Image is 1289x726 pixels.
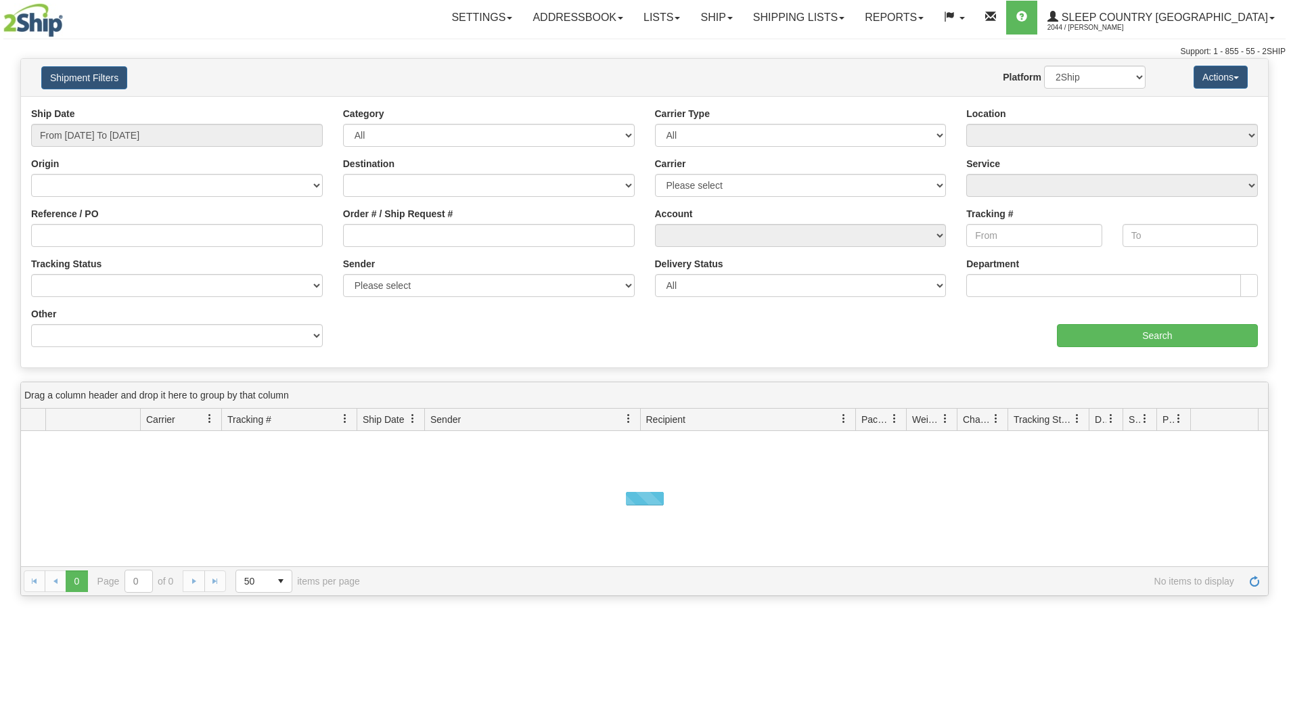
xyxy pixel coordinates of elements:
label: Account [655,207,693,221]
label: Location [966,107,1005,120]
a: Shipping lists [743,1,855,35]
a: Refresh [1244,570,1265,592]
span: Packages [861,413,890,426]
a: Weight filter column settings [934,407,957,430]
a: Pickup Status filter column settings [1167,407,1190,430]
span: No items to display [379,576,1234,587]
label: Order # / Ship Request # [343,207,453,221]
label: Tracking # [966,207,1013,221]
span: Shipment Issues [1129,413,1140,426]
span: select [270,570,292,592]
a: Delivery Status filter column settings [1100,407,1123,430]
a: Ship Date filter column settings [401,407,424,430]
span: items per page [235,570,360,593]
a: Packages filter column settings [883,407,906,430]
span: Ship Date [363,413,404,426]
label: Ship Date [31,107,75,120]
label: Carrier Type [655,107,710,120]
span: Tracking # [227,413,271,426]
span: Weight [912,413,941,426]
a: Shipment Issues filter column settings [1133,407,1156,430]
a: Carrier filter column settings [198,407,221,430]
input: To [1123,224,1258,247]
label: Destination [343,157,394,171]
label: Sender [343,257,375,271]
a: Lists [633,1,690,35]
a: Tracking Status filter column settings [1066,407,1089,430]
button: Shipment Filters [41,66,127,89]
span: Carrier [146,413,175,426]
a: Reports [855,1,934,35]
span: Sleep Country [GEOGRAPHIC_DATA] [1058,12,1268,23]
span: Recipient [646,413,685,426]
label: Platform [1003,70,1041,84]
label: Carrier [655,157,686,171]
span: Charge [963,413,991,426]
span: 2044 / [PERSON_NAME] [1047,21,1149,35]
span: Delivery Status [1095,413,1106,426]
span: Page of 0 [97,570,174,593]
img: logo2044.jpg [3,3,63,37]
label: Category [343,107,384,120]
span: 50 [244,574,262,588]
span: Pickup Status [1162,413,1174,426]
div: Support: 1 - 855 - 55 - 2SHIP [3,46,1286,58]
label: Other [31,307,56,321]
label: Tracking Status [31,257,101,271]
a: Charge filter column settings [985,407,1008,430]
input: From [966,224,1102,247]
span: Sender [430,413,461,426]
label: Reference / PO [31,207,99,221]
a: Addressbook [522,1,633,35]
a: Sender filter column settings [617,407,640,430]
a: Recipient filter column settings [832,407,855,430]
div: grid grouping header [21,382,1268,409]
span: Page 0 [66,570,87,592]
span: Page sizes drop down [235,570,292,593]
a: Sleep Country [GEOGRAPHIC_DATA] 2044 / [PERSON_NAME] [1037,1,1285,35]
input: Search [1057,324,1258,347]
span: Tracking Status [1014,413,1072,426]
a: Tracking # filter column settings [334,407,357,430]
a: Ship [690,1,742,35]
label: Department [966,257,1019,271]
label: Delivery Status [655,257,723,271]
label: Origin [31,157,59,171]
label: Service [966,157,1000,171]
button: Actions [1194,66,1248,89]
a: Settings [441,1,522,35]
